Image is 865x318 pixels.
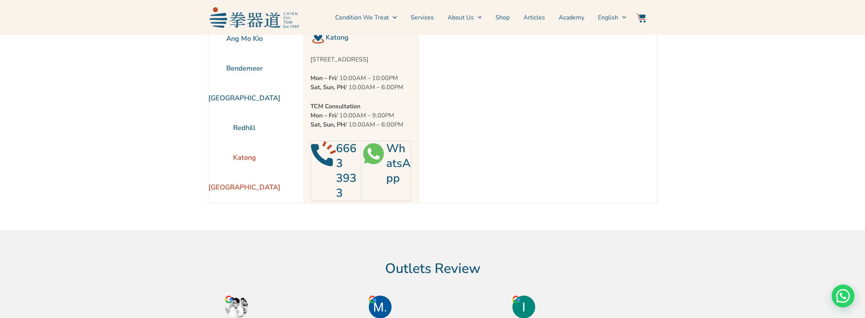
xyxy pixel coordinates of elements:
p: / 10:00AM – 9:00PM / 10:00AM – 6:00PM [310,102,411,129]
h2: Outlets Review [214,260,652,277]
strong: Sat, Sun, PH [310,83,345,92]
a: Services [411,8,434,27]
span: English [598,13,618,22]
a: 6663 3933 [336,141,357,201]
a: WhatsApp [386,141,410,186]
a: Academy [559,8,584,27]
nav: Menu [302,8,626,27]
strong: TCM Consultation Mon – Fri [310,102,360,120]
p: / 10:00AM – 10:00PM / 10:00AM – 6:00PM [310,74,411,92]
a: Articles [523,8,545,27]
strong: Mon – Fri [310,74,336,82]
img: Website Icon-03 [636,13,646,22]
strong: Sat, Sun, PH [310,120,345,129]
a: Condition We Treat [335,8,397,27]
h2: Katong [326,32,411,43]
a: About Us [448,8,482,27]
a: English [598,8,626,27]
a: Shop [496,8,510,27]
p: [STREET_ADDRESS] [310,55,411,64]
iframe: madam partum by chien chi tow [419,24,635,203]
